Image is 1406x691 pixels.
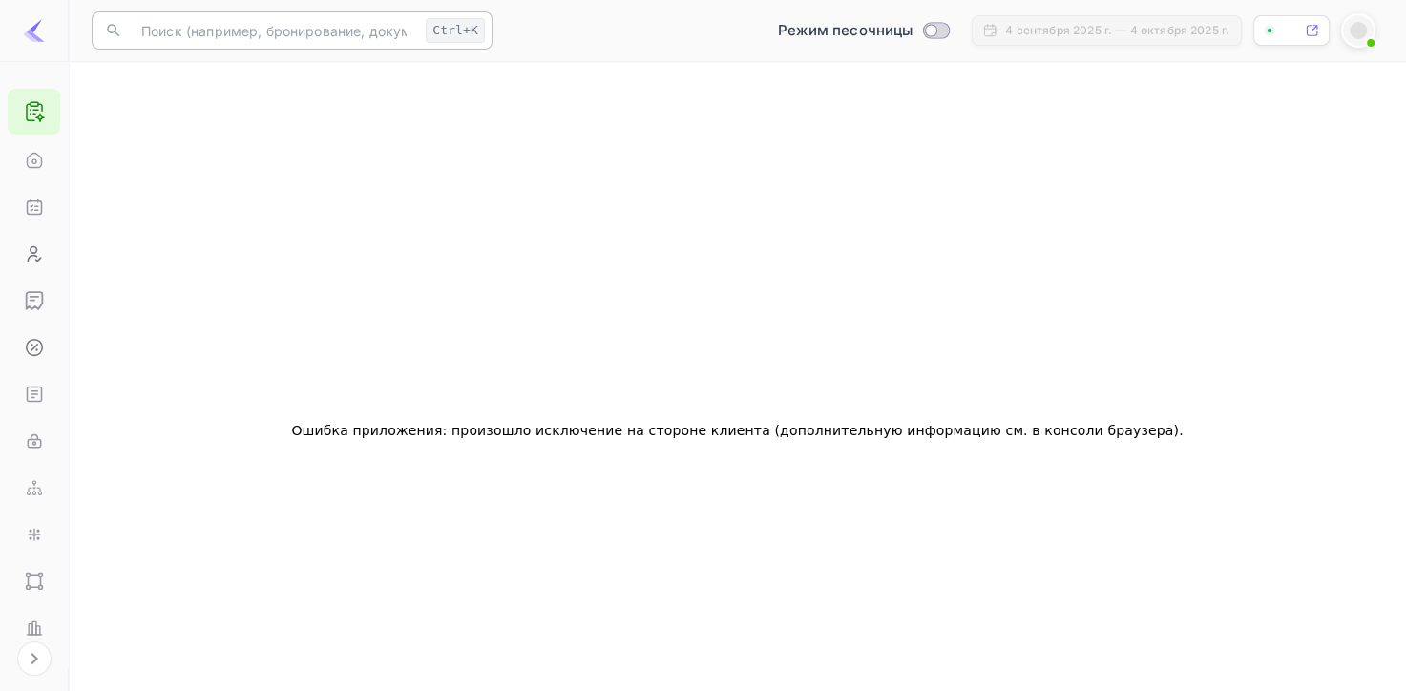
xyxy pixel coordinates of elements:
img: LiteAPI [23,19,46,42]
button: Расширьте навигацию [17,641,52,676]
a: Производительность [8,605,60,649]
a: Главная [8,137,60,181]
input: Поиск (например, бронирование, документация) [130,11,418,50]
a: Комиссия [8,325,60,368]
ya-tr-span: Ошибка приложения: произошло исключение на стороне клиента (дополнительную информацию см. в консо... [291,423,1179,438]
ya-tr-span: . [1179,423,1184,438]
a: Документы API и SDK [8,371,60,415]
a: Бронирования [8,184,60,228]
ya-tr-span: Ctrl+K [432,23,478,37]
a: Клиенты [8,231,60,275]
a: Веб - крючки [8,465,60,509]
a: Компоненты пользовательского интерфейса [8,558,60,602]
ya-tr-span: 4 сентября 2025 г. — 4 октября 2025 г. [1005,23,1229,37]
div: Переключиться в производственный режим [770,20,956,42]
a: Ключи API [8,418,60,462]
ya-tr-span: Режим песочницы [778,21,913,39]
a: Интеграции [8,512,60,555]
a: Заработок [8,278,60,322]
